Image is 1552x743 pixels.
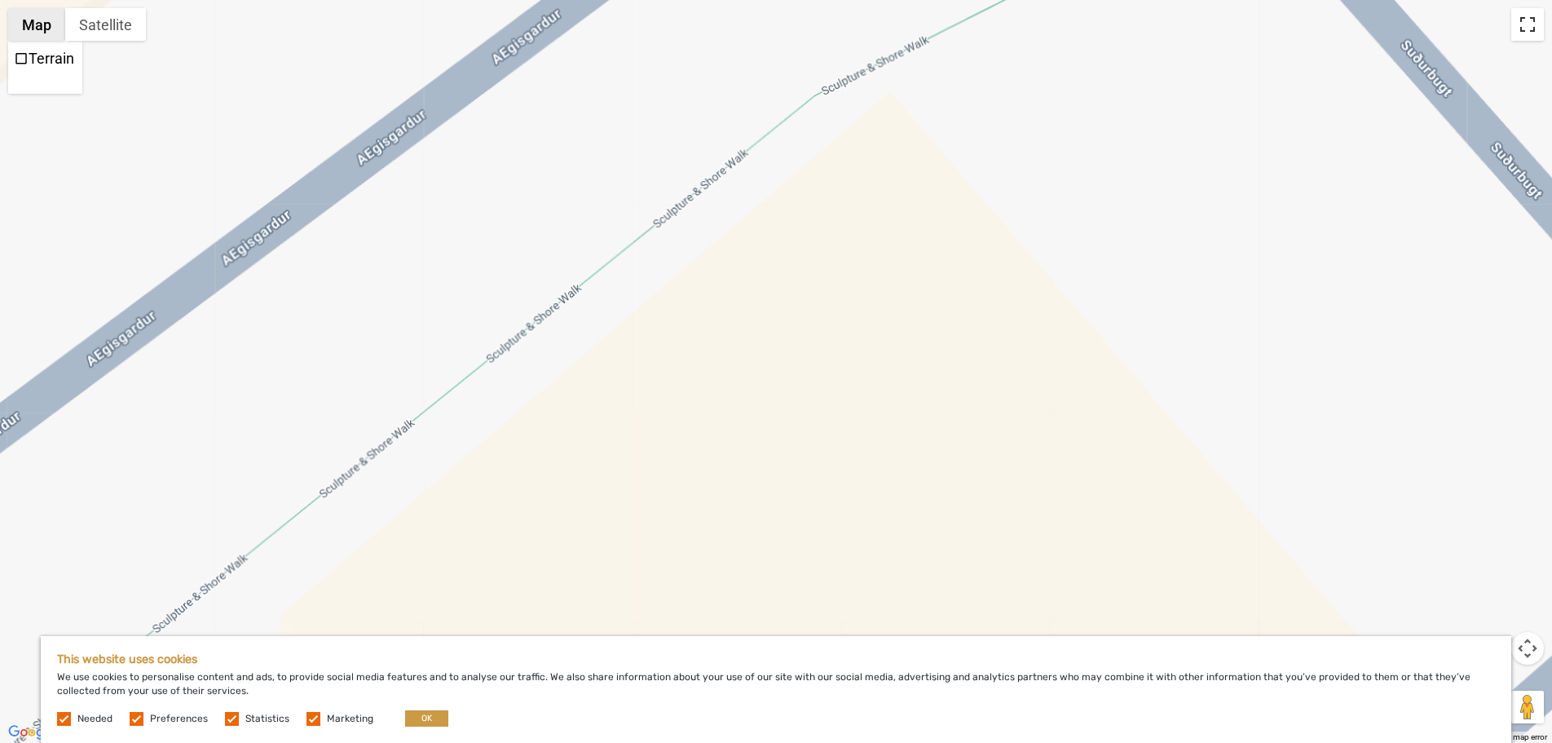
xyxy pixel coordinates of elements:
label: Preferences [150,712,208,726]
label: Statistics [245,712,289,726]
h5: This website uses cookies [57,652,1495,666]
label: Marketing [327,712,373,726]
p: We're away right now. Please check back later! [23,29,184,42]
div: We use cookies to personalise content and ads, to provide social media features and to analyse ou... [41,636,1511,743]
label: Needed [77,712,112,726]
button: OK [405,710,448,727]
button: Open LiveChat chat widget [187,25,207,45]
